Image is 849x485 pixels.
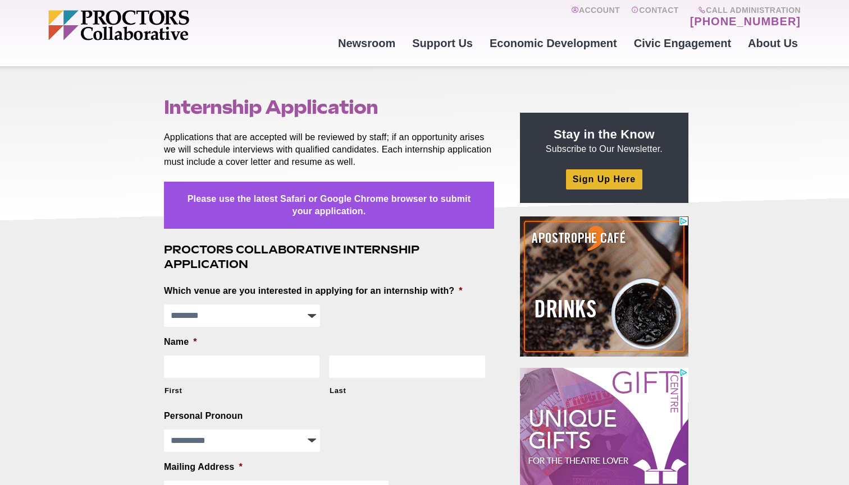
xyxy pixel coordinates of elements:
[188,194,471,216] strong: Please use the latest Safari or Google Chrome browser to submit your application.
[554,127,655,141] strong: Stay in the Know
[690,15,801,28] a: [PHONE_NUMBER]
[48,10,276,40] img: Proctors logo
[164,96,494,118] h1: Internship Application
[164,410,243,422] label: Personal Pronoun
[330,28,404,58] a: Newsroom
[164,131,494,168] p: Applications that are accepted will be reviewed by staff; if an opportunity arises we will schedu...
[164,242,494,271] h3: Proctors Collaborative Internship Application
[566,169,642,189] a: Sign Up Here
[164,285,463,297] label: Which venue are you interested in applying for an internship with?
[481,28,626,58] a: Economic Development
[165,386,319,396] label: First
[164,336,197,348] label: Name
[533,126,675,155] p: Subscribe to Our Newsletter.
[626,28,740,58] a: Civic Engagement
[330,386,485,396] label: Last
[740,28,806,58] a: About Us
[520,216,688,357] iframe: Advertisement
[687,6,801,15] span: Call Administration
[164,461,243,473] label: Mailing Address
[631,6,679,28] a: Contact
[571,6,620,28] a: Account
[404,28,481,58] a: Support Us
